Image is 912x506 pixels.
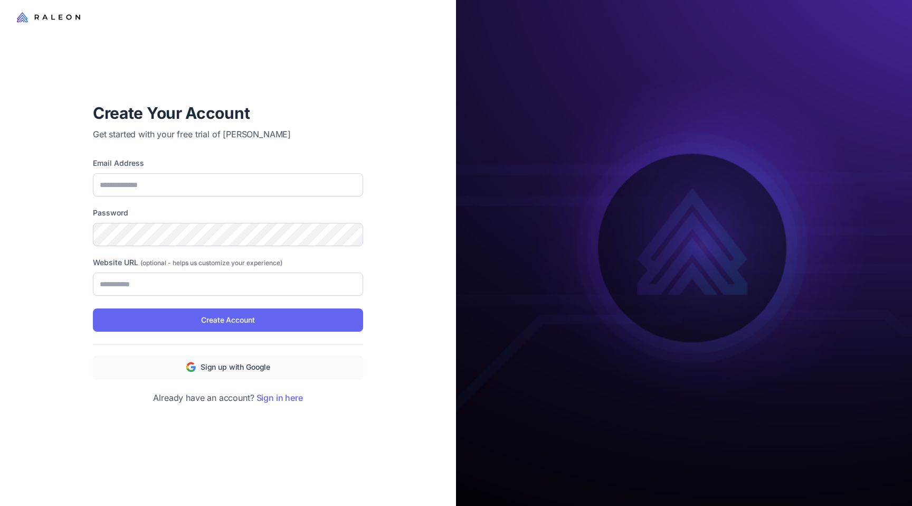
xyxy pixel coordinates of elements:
span: (optional - helps us customize your experience) [140,259,282,267]
p: Already have an account? [93,391,363,404]
p: Get started with your free trial of [PERSON_NAME] [93,128,363,140]
button: Sign up with Google [93,355,363,379]
button: Create Account [93,308,363,332]
h1: Create Your Account [93,102,363,124]
span: Create Account [201,314,254,326]
label: Password [93,207,363,219]
a: Sign in here [256,392,303,403]
span: Sign up with Google [201,361,270,373]
label: Website URL [93,257,363,268]
label: Email Address [93,157,363,169]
